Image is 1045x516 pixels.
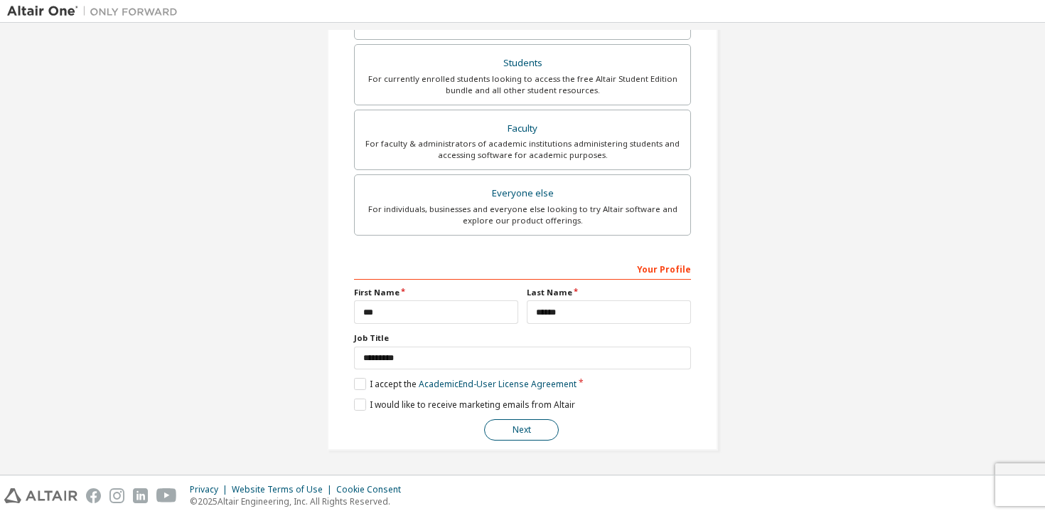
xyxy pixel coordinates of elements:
[4,488,77,503] img: altair_logo.svg
[7,4,185,19] img: Altair One
[354,257,691,280] div: Your Profile
[190,495,409,507] p: © 2025 Altair Engineering, Inc. All Rights Reserved.
[133,488,148,503] img: linkedin.svg
[363,138,682,161] div: For faculty & administrators of academic institutions administering students and accessing softwa...
[109,488,124,503] img: instagram.svg
[363,73,682,96] div: For currently enrolled students looking to access the free Altair Student Edition bundle and all ...
[363,204,682,226] div: For individuals, businesses and everyone else looking to try Altair software and explore our prod...
[527,287,691,298] label: Last Name
[484,419,559,441] button: Next
[419,378,577,390] a: Academic End-User License Agreement
[336,484,409,495] div: Cookie Consent
[363,119,682,139] div: Faculty
[354,332,691,344] label: Job Title
[363,184,682,204] div: Everyone else
[190,484,232,495] div: Privacy
[354,399,575,411] label: I would like to receive marketing emails from Altair
[232,484,336,495] div: Website Terms of Use
[156,488,177,503] img: youtube.svg
[354,287,518,298] label: First Name
[354,378,577,390] label: I accept the
[86,488,101,503] img: facebook.svg
[363,53,682,73] div: Students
